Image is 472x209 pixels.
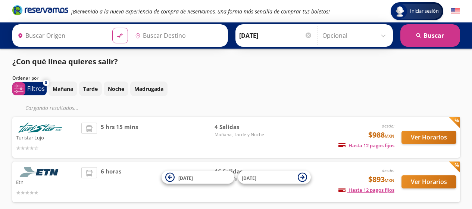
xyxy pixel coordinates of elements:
button: Mañana [49,82,77,96]
span: [DATE] [242,175,256,181]
span: $893 [368,174,394,185]
button: 0Filtros [12,82,47,95]
p: Ordenar por [12,75,38,82]
span: 0 [45,80,47,86]
span: Hasta 12 pagos fijos [338,142,394,149]
em: desde: [382,167,394,173]
span: 6 horas [101,167,121,197]
em: Cargando resultados ... [25,104,79,111]
button: Buscar [400,24,460,47]
p: Tarde [83,85,98,93]
p: Noche [108,85,124,93]
em: ¡Bienvenido a la nueva experiencia de compra de Reservamos, una forma más sencilla de comprar tus... [71,8,330,15]
p: Etn [16,177,78,186]
img: Turistar Lujo [16,123,65,133]
button: English [451,7,460,16]
i: Brand Logo [12,4,68,16]
input: Buscar Destino [132,26,224,45]
input: Buscar Origen [15,26,106,45]
button: Madrugada [130,82,168,96]
input: Elegir Fecha [239,26,312,45]
button: [DATE] [162,171,234,184]
span: Hasta 12 pagos fijos [338,187,394,193]
span: 16 Salidas [215,167,267,176]
button: [DATE] [238,171,311,184]
p: Madrugada [134,85,163,93]
span: Mañana, Tarde y Noche [215,131,267,138]
span: 5 hrs 15 mins [101,123,138,152]
small: MXN [385,133,394,139]
span: $988 [368,129,394,141]
span: 4 Salidas [215,123,267,131]
span: [DATE] [178,175,193,181]
button: Noche [104,82,128,96]
button: Ver Horarios [401,175,456,188]
p: ¿Con qué línea quieres salir? [12,56,118,67]
button: Tarde [79,82,102,96]
button: Ver Horarios [401,131,456,144]
img: Etn [16,167,65,177]
p: Filtros [27,84,45,93]
a: Brand Logo [12,4,68,18]
span: Iniciar sesión [407,7,442,15]
input: Opcional [322,26,389,45]
em: desde: [382,123,394,129]
small: MXN [385,178,394,183]
p: Mañana [53,85,73,93]
p: Turistar Lujo [16,133,78,142]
